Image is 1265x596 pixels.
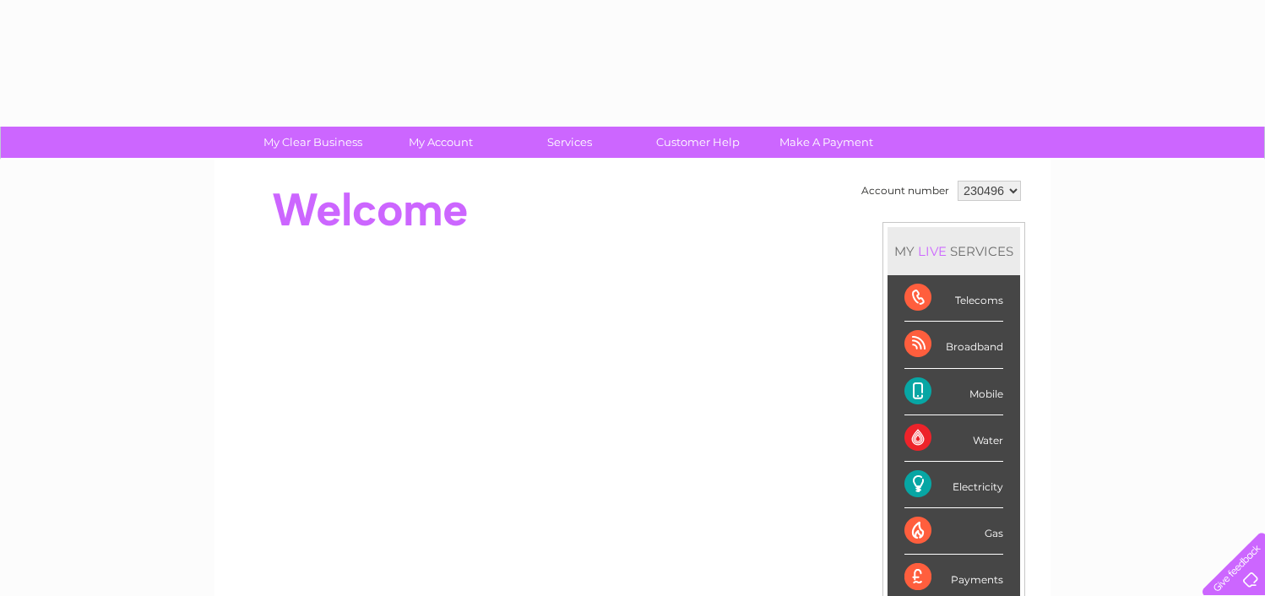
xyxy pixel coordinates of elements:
div: Broadband [904,322,1003,368]
a: My Clear Business [243,127,383,158]
a: Customer Help [628,127,768,158]
a: Make A Payment [757,127,896,158]
div: Gas [904,508,1003,555]
td: Account number [857,176,953,205]
div: MY SERVICES [888,227,1020,275]
a: My Account [372,127,511,158]
div: Water [904,415,1003,462]
div: Telecoms [904,275,1003,322]
div: Electricity [904,462,1003,508]
div: Mobile [904,369,1003,415]
a: Services [500,127,639,158]
div: LIVE [915,243,950,259]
